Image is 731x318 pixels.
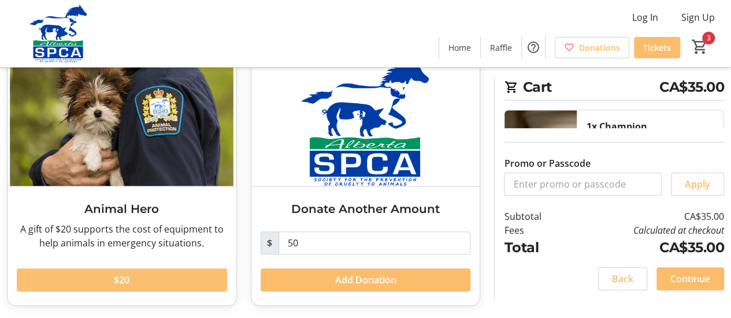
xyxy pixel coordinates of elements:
div: A gift of $20 supports the cost of equipment to help animals in emergency situations. [17,222,227,250]
div: 1x Champion [586,119,647,133]
button: Log In [623,8,667,27]
button: Cart [689,36,710,57]
span: Apply [685,177,710,191]
input: Donation Amount [279,231,471,255]
button: Sign Up [672,8,724,27]
td: Fees [504,223,567,237]
span: Raffle [490,42,512,54]
a: Home [439,37,480,58]
label: Promo or Passcode [504,156,590,170]
img: Animal Hero [8,58,236,186]
td: Subtotal [504,209,567,223]
button: $20 [17,268,227,291]
td: CA$35.00 [568,209,724,223]
h2: Cart [504,77,724,100]
span: CA$35.00 [659,77,724,98]
a: Tickets [634,37,680,58]
button: Back [598,267,647,290]
span: $20 [114,273,129,287]
button: Apply [671,173,724,196]
a: Donations [555,37,629,58]
button: Help [522,36,545,59]
span: Tickets [643,42,671,54]
td: CA$35.00 [568,237,724,258]
span: Donations [579,42,620,54]
span: Add Donation [335,273,396,287]
img: Champion [504,110,577,209]
a: Raffle [481,37,521,58]
span: Log In [632,10,658,24]
span: Continue [670,272,710,286]
span: $ [261,231,279,255]
span: Back [612,272,633,286]
img: Alberta SPCA's Logo [7,5,110,62]
input: Enter promo or passcode [504,173,662,196]
button: Add Donation [261,268,471,291]
td: Calculated at checkout [568,223,724,237]
span: Sign Up [681,10,715,24]
button: Continue [656,267,724,290]
img: Donate Another Amount [251,58,480,186]
h3: Animal Hero [17,200,227,218]
h3: Donate Another Amount [261,200,471,218]
span: Home [448,42,471,54]
td: Total [504,237,567,258]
